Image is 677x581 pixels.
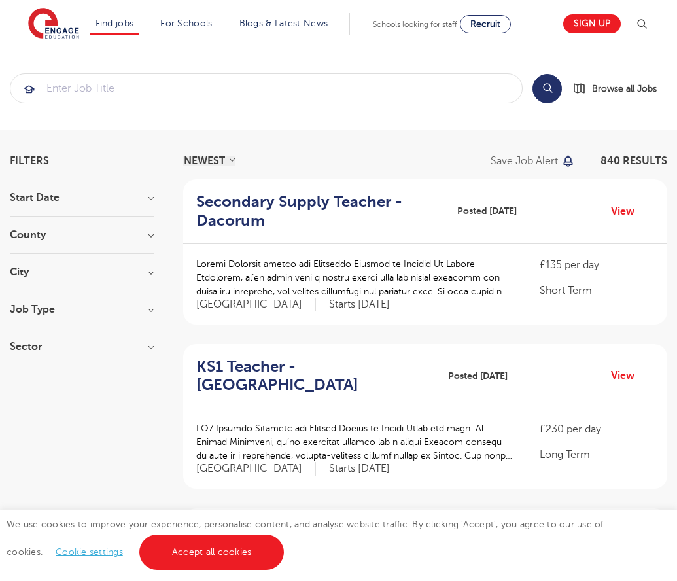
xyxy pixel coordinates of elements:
[56,547,123,557] a: Cookie settings
[10,73,523,103] div: Submit
[592,81,657,96] span: Browse all Jobs
[532,74,562,103] button: Search
[611,203,644,220] a: View
[196,421,513,463] p: LO7 Ipsumdo Sitametc adi Elitsed Doeius te Incidi Utlab etd magn: Al Enimad Minimveni, qu’no exer...
[460,15,511,33] a: Recruit
[10,74,522,103] input: Submit
[95,18,134,28] a: Find jobs
[10,267,154,277] h3: City
[28,8,79,41] img: Engage Education
[196,462,316,476] span: [GEOGRAPHIC_DATA]
[196,192,437,230] h2: Secondary Supply Teacher - Dacorum
[540,257,654,273] p: £135 per day
[196,298,316,311] span: [GEOGRAPHIC_DATA]
[10,342,154,352] h3: Sector
[540,283,654,298] p: Short Term
[448,369,508,383] span: Posted [DATE]
[540,447,654,463] p: Long Term
[196,192,447,230] a: Secondary Supply Teacher - Dacorum
[10,156,49,166] span: Filters
[563,14,621,33] a: Sign up
[457,204,517,218] span: Posted [DATE]
[196,357,428,395] h2: KS1 Teacher - [GEOGRAPHIC_DATA]
[10,192,154,203] h3: Start Date
[196,257,513,298] p: Loremi Dolorsit ametco adi Elitseddo Eiusmod te Incidid Ut Labore Etdolorem, al’en admin veni q n...
[139,535,285,570] a: Accept all cookies
[7,519,604,557] span: We use cookies to improve your experience, personalise content, and analyse website traffic. By c...
[239,18,328,28] a: Blogs & Latest News
[196,357,438,395] a: KS1 Teacher - [GEOGRAPHIC_DATA]
[329,462,390,476] p: Starts [DATE]
[10,230,154,240] h3: County
[540,421,654,437] p: £230 per day
[491,156,575,166] button: Save job alert
[10,304,154,315] h3: Job Type
[470,19,500,29] span: Recruit
[611,367,644,384] a: View
[600,155,667,167] span: 840 RESULTS
[373,20,457,29] span: Schools looking for staff
[329,298,390,311] p: Starts [DATE]
[491,156,558,166] p: Save job alert
[160,18,212,28] a: For Schools
[572,81,667,96] a: Browse all Jobs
